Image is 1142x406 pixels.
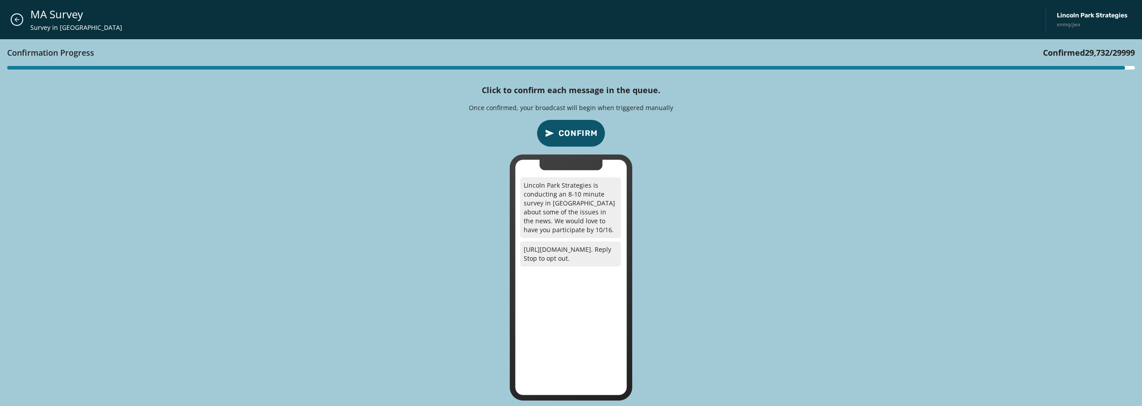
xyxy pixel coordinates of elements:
[469,103,673,112] p: Once confirmed, your broadcast will begin when triggered manually
[520,177,621,238] p: Lincoln Park Strategies is conducting an 8-10 minute survey in [GEOGRAPHIC_DATA] about some of th...
[1043,46,1135,59] h3: Confirmed / 29999
[520,242,621,267] p: [URL][DOMAIN_NAME]. Reply Stop to opt out.
[1057,11,1128,20] span: Lincoln Park Strategies
[559,127,598,139] span: Confirm
[1085,47,1109,58] span: 29,732
[537,119,605,147] button: confirm-p2p-message-button
[1057,21,1128,29] span: xnmqcjwx
[482,84,660,96] h4: Click to confirm each message in the queue.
